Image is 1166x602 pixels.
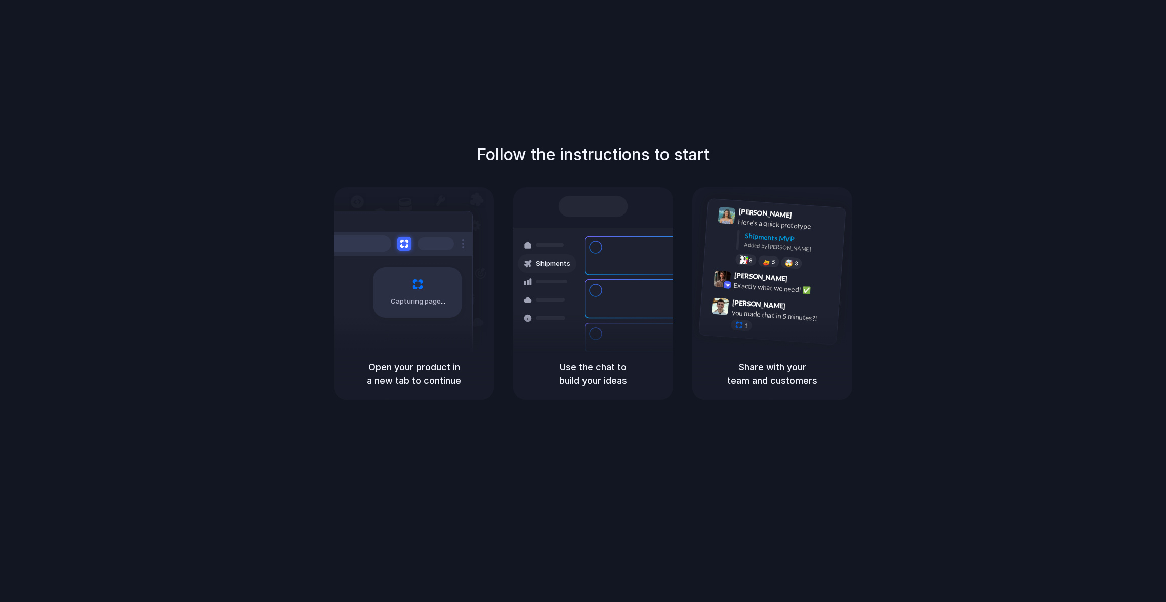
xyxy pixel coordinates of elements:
[733,280,835,297] div: Exactly what we need! ✅
[795,260,798,266] span: 3
[744,230,838,247] div: Shipments MVP
[788,302,809,314] span: 9:47 AM
[744,322,748,328] span: 1
[536,259,570,269] span: Shipments
[525,360,661,388] h5: Use the chat to build your ideas
[704,360,840,388] h5: Share with your team and customers
[731,307,832,324] div: you made that in 5 minutes?!
[772,259,775,264] span: 5
[346,360,482,388] h5: Open your product in a new tab to continue
[749,257,753,263] span: 8
[785,259,794,267] div: 🤯
[477,143,710,167] h1: Follow the instructions to start
[732,296,786,311] span: [PERSON_NAME]
[795,210,816,223] span: 9:41 AM
[744,240,837,255] div: Added by [PERSON_NAME]
[391,296,447,307] span: Capturing page
[790,274,811,286] span: 9:42 AM
[738,216,839,233] div: Here's a quick prototype
[738,206,792,221] span: [PERSON_NAME]
[734,269,787,284] span: [PERSON_NAME]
